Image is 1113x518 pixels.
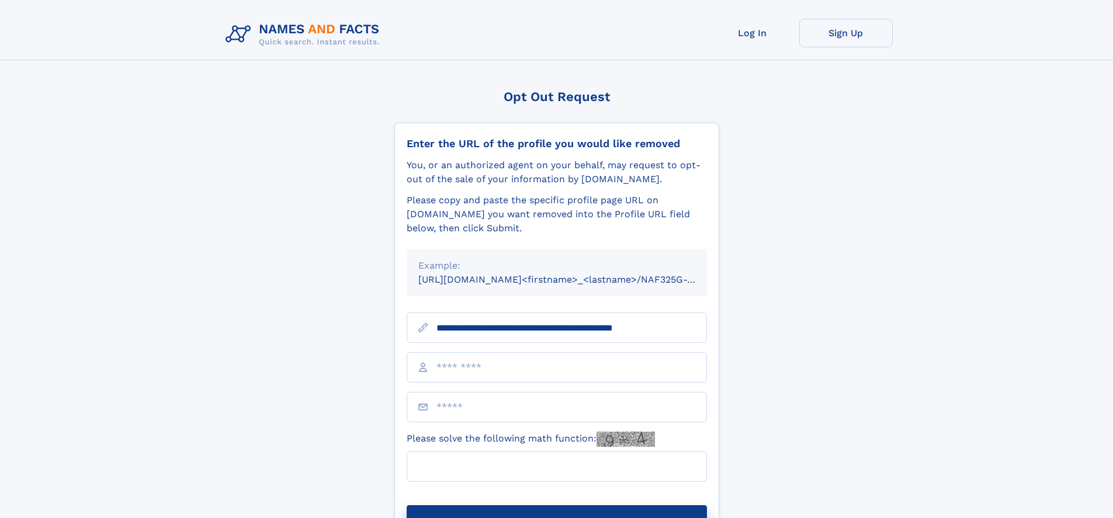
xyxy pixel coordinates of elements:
a: Log In [706,19,799,47]
div: Opt Out Request [394,89,719,104]
div: Enter the URL of the profile you would like removed [407,137,707,150]
div: Please copy and paste the specific profile page URL on [DOMAIN_NAME] you want removed into the Pr... [407,193,707,235]
a: Sign Up [799,19,893,47]
label: Please solve the following math function: [407,432,655,447]
img: Logo Names and Facts [221,19,389,50]
div: You, or an authorized agent on your behalf, may request to opt-out of the sale of your informatio... [407,158,707,186]
div: Example: [418,259,695,273]
small: [URL][DOMAIN_NAME]<firstname>_<lastname>/NAF325G-xxxxxxxx [418,274,729,285]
